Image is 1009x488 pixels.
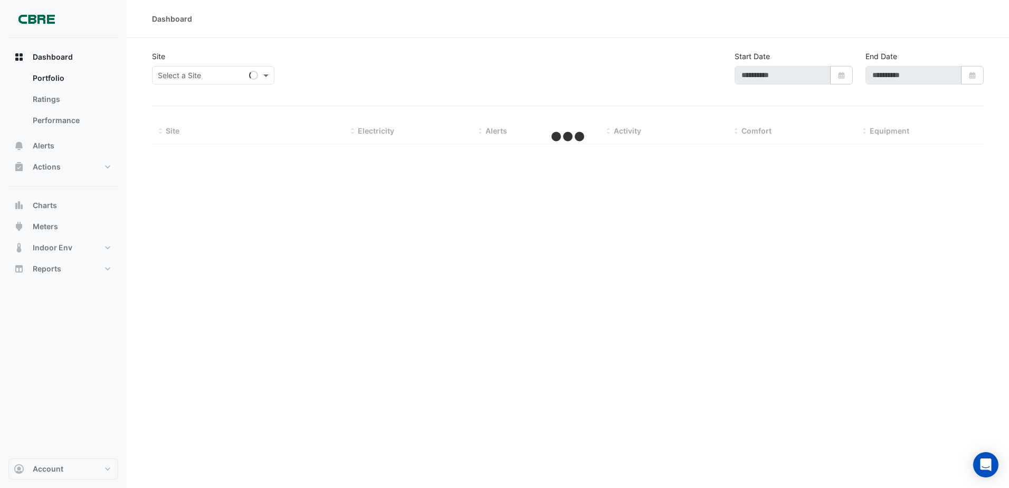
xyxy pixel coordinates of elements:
app-icon: Reports [14,264,24,274]
label: End Date [865,51,897,62]
span: Equipment [870,126,909,135]
app-icon: Meters [14,221,24,232]
a: Performance [24,110,118,131]
span: Comfort [741,126,772,135]
span: Site [166,126,179,135]
label: Start Date [735,51,770,62]
button: Account [8,458,118,480]
button: Meters [8,216,118,237]
app-icon: Actions [14,162,24,172]
div: Dashboard [152,13,192,24]
a: Ratings [24,89,118,110]
span: Indoor Env [33,242,72,253]
span: Meters [33,221,58,232]
span: Actions [33,162,61,172]
button: Dashboard [8,46,118,68]
span: Activity [614,126,641,135]
app-icon: Dashboard [14,52,24,62]
span: Alerts [486,126,507,135]
button: Charts [8,195,118,216]
app-icon: Alerts [14,140,24,151]
app-icon: Indoor Env [14,242,24,253]
button: Reports [8,258,118,279]
span: Electricity [358,126,394,135]
button: Indoor Env [8,237,118,258]
img: Company Logo [13,8,60,30]
div: Open Intercom Messenger [973,452,998,477]
span: Dashboard [33,52,73,62]
span: Account [33,464,63,474]
span: Charts [33,200,57,211]
label: Site [152,51,165,62]
button: Alerts [8,135,118,156]
button: Actions [8,156,118,177]
a: Portfolio [24,68,118,89]
span: Alerts [33,140,54,151]
app-icon: Charts [14,200,24,211]
div: Dashboard [8,68,118,135]
span: Reports [33,264,61,274]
